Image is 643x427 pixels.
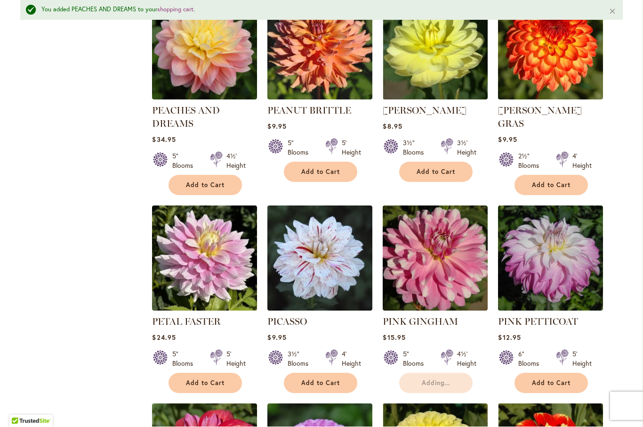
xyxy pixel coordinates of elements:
[157,6,193,14] a: shopping cart
[383,316,458,328] a: PINK GINGHAM
[518,152,545,171] div: 2½" Blooms
[152,105,220,130] a: PEACHES AND DREAMS
[41,6,595,15] div: You added PEACHES AND DREAMS to your .
[186,379,225,387] span: Add to Cart
[172,350,199,369] div: 5" Blooms
[152,93,257,102] a: PEACHES AND DREAMS
[572,350,592,369] div: 5' Height
[514,175,588,196] button: Add to Cart
[284,373,357,394] button: Add to Cart
[498,93,603,102] a: MARDY GRAS
[457,139,476,157] div: 3½' Height
[267,122,286,131] span: $9.95
[301,379,340,387] span: Add to Cart
[152,304,257,313] a: PETAL FASTER
[572,152,592,171] div: 4' Height
[267,93,372,102] a: PEANUT BRITTLE
[284,162,357,182] button: Add to Cart
[498,135,517,144] span: $9.95
[267,206,372,311] img: PICASSO
[383,122,402,131] span: $8.95
[383,206,488,311] img: PINK GINGHAM
[226,350,246,369] div: 5' Height
[403,350,429,369] div: 5" Blooms
[226,152,246,171] div: 4½' Height
[152,135,176,144] span: $34.95
[514,373,588,394] button: Add to Cart
[532,181,571,189] span: Add to Cart
[342,139,361,157] div: 5' Height
[172,152,199,171] div: 5" Blooms
[383,93,488,102] a: PEGGY JEAN
[152,206,257,311] img: PETAL FASTER
[383,105,466,116] a: [PERSON_NAME]
[498,316,578,328] a: PINK PETTICOAT
[417,168,455,176] span: Add to Cart
[403,139,429,157] div: 3½" Blooms
[186,181,225,189] span: Add to Cart
[267,316,307,328] a: PICASSO
[498,333,521,342] span: $12.95
[152,333,176,342] span: $24.95
[169,373,242,394] button: Add to Cart
[518,350,545,369] div: 6" Blooms
[169,175,242,196] button: Add to Cart
[288,139,314,157] div: 5" Blooms
[457,350,476,369] div: 4½' Height
[267,304,372,313] a: PICASSO
[498,105,582,130] a: [PERSON_NAME] GRAS
[301,168,340,176] span: Add to Cart
[383,333,405,342] span: $15.95
[399,162,473,182] button: Add to Cart
[7,394,33,420] iframe: Launch Accessibility Center
[152,316,221,328] a: PETAL FASTER
[498,206,603,311] img: Pink Petticoat
[267,105,351,116] a: PEANUT BRITTLE
[498,304,603,313] a: Pink Petticoat
[532,379,571,387] span: Add to Cart
[342,350,361,369] div: 4' Height
[288,350,314,369] div: 3½" Blooms
[267,333,286,342] span: $9.95
[383,304,488,313] a: PINK GINGHAM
